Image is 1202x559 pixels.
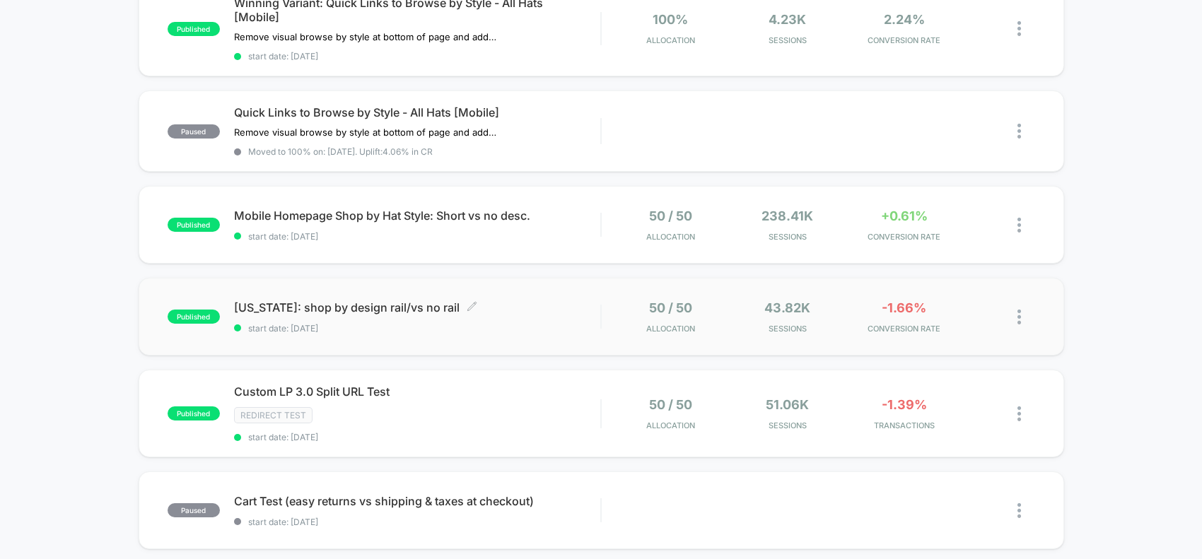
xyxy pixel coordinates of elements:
img: close [1017,503,1021,518]
span: Custom LP 3.0 Split URL Test [234,384,601,399]
span: 50 / 50 [649,300,692,315]
img: close [1017,406,1021,421]
span: 50 / 50 [649,397,692,412]
span: start date: [DATE] [234,323,601,334]
span: published [168,22,220,36]
span: Cart Test (easy returns vs shipping & taxes at checkout) [234,494,601,508]
span: Sessions [733,35,842,45]
span: start date: [DATE] [234,432,601,442]
span: Mobile Homepage Shop by Hat Style: Short vs no desc. [234,208,601,223]
span: Redirect Test [234,407,313,423]
span: CONVERSION RATE [849,324,959,334]
span: -1.39% [882,397,927,412]
span: 4.23k [769,12,806,27]
span: 2.24% [884,12,925,27]
span: Sessions [733,232,842,242]
span: 51.06k [766,397,809,412]
span: 43.82k [764,300,810,315]
img: close [1017,310,1021,324]
span: start date: [DATE] [234,517,601,527]
span: Allocation [646,232,695,242]
span: Allocation [646,420,695,430]
span: Moved to 100% on: [DATE] . Uplift: 4.06% in CR [248,146,433,157]
span: Remove visual browse by style at bottom of page and add quick links to browse by style at the top... [234,31,496,42]
span: CONVERSION RATE [849,232,959,242]
img: close [1017,21,1021,36]
span: Allocation [646,35,695,45]
span: Sessions [733,324,842,334]
span: +0.61% [881,208,928,223]
span: 100% [653,12,688,27]
img: close [1017,218,1021,233]
span: Remove visual browse by style at bottom of page and add quick links to browse by style at the top... [234,126,496,138]
span: start date: [DATE] [234,231,601,242]
span: paused [168,124,220,139]
span: Quick Links to Browse by Style - All Hats [Mobile] [234,105,601,119]
span: TRANSACTIONS [849,420,959,430]
span: 50 / 50 [649,208,692,223]
span: published [168,406,220,420]
span: -1.66% [882,300,926,315]
span: 238.41k [762,208,813,223]
span: Allocation [646,324,695,334]
span: published [168,310,220,324]
span: paused [168,503,220,517]
span: Sessions [733,420,842,430]
span: [US_STATE]: shop by design rail/vs no rail [234,300,601,314]
img: close [1017,124,1021,139]
span: start date: [DATE] [234,51,601,61]
span: published [168,218,220,232]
